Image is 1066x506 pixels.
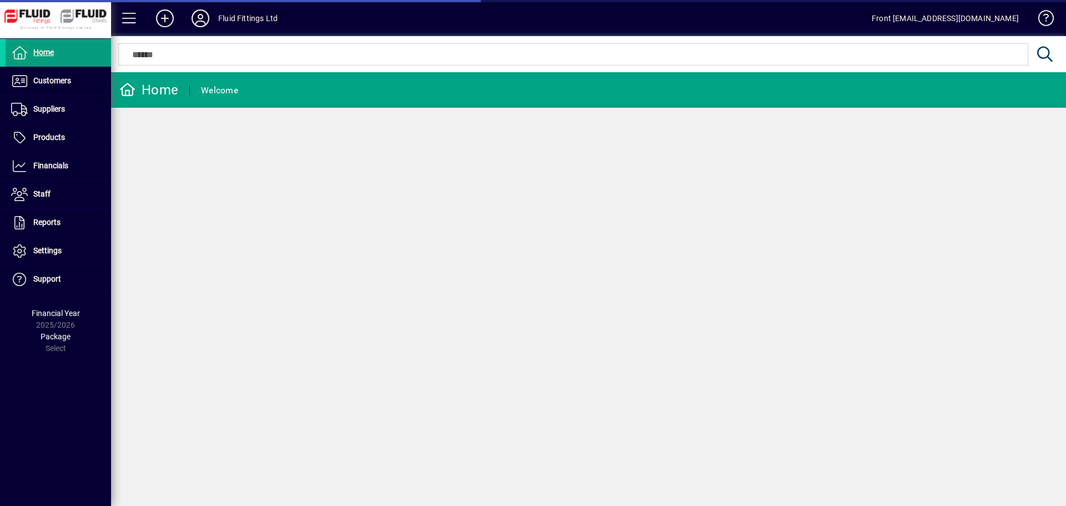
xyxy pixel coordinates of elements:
span: Staff [33,189,51,198]
button: Profile [183,8,218,28]
a: Staff [6,181,111,208]
span: Customers [33,76,71,85]
a: Support [6,265,111,293]
a: Customers [6,67,111,95]
span: Package [41,332,71,341]
span: Settings [33,246,62,255]
a: Settings [6,237,111,265]
span: Reports [33,218,61,227]
a: Reports [6,209,111,237]
div: Fluid Fittings Ltd [218,9,278,27]
span: Support [33,274,61,283]
a: Knowledge Base [1030,2,1052,38]
span: Home [33,48,54,57]
div: Home [119,81,178,99]
span: Financial Year [32,309,80,318]
a: Suppliers [6,96,111,123]
a: Products [6,124,111,152]
button: Add [147,8,183,28]
span: Financials [33,161,68,170]
span: Suppliers [33,104,65,113]
span: Products [33,133,65,142]
div: Welcome [201,82,238,99]
a: Financials [6,152,111,180]
div: Front [EMAIL_ADDRESS][DOMAIN_NAME] [872,9,1019,27]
